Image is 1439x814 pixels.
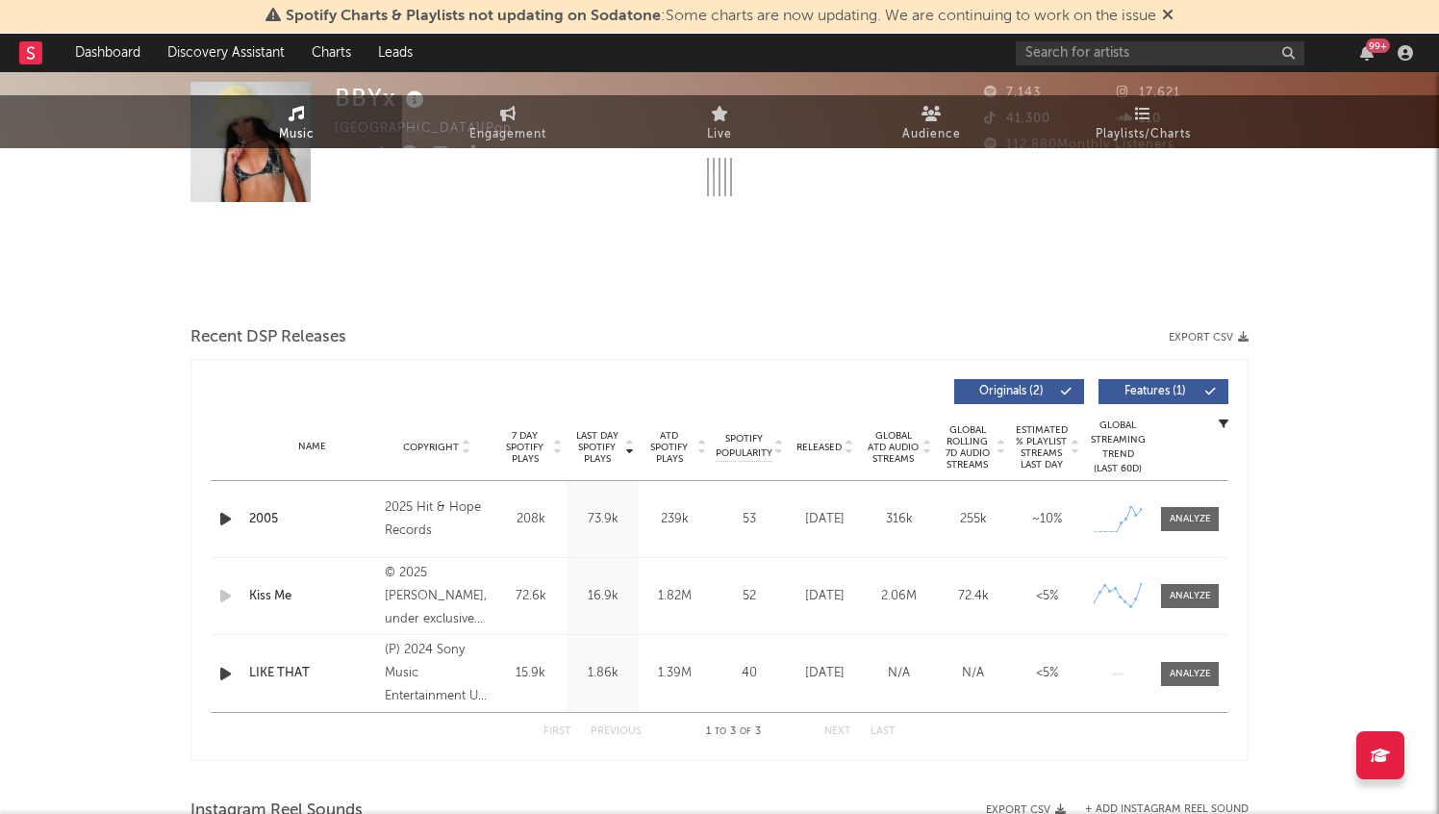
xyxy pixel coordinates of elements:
[1015,587,1079,606] div: <5%
[941,664,1005,683] div: N/A
[571,430,622,465] span: Last Day Spotify Plays
[571,664,634,683] div: 1.86k
[716,510,783,529] div: 53
[793,664,857,683] div: [DATE]
[716,587,783,606] div: 52
[1111,386,1199,397] span: Features ( 1 )
[867,587,931,606] div: 2.06M
[499,587,562,606] div: 72.6k
[1015,664,1079,683] div: <5%
[286,9,661,24] span: Spotify Charts & Playlists not updating on Sodatone
[867,430,920,465] span: Global ATD Audio Streams
[402,95,614,148] a: Engagement
[190,326,346,349] span: Recent DSP Releases
[1037,95,1249,148] a: Playlists/Charts
[644,664,706,683] div: 1.39M
[385,639,490,708] div: (P) 2024 Sony Music Entertainment UK Limited
[249,440,375,454] div: Name
[543,726,571,737] button: First
[707,123,732,146] span: Live
[871,726,896,737] button: Last
[941,424,994,471] span: Global Rolling 7D Audio Streams
[385,562,490,631] div: © 2025 [PERSON_NAME], under exclusive license to Universal Music GmbH
[249,510,375,529] a: 2005
[941,587,1005,606] div: 72.4k
[298,34,365,72] a: Charts
[249,664,375,683] a: LIKE THAT
[249,587,375,606] a: Kiss Me
[1015,424,1068,471] span: Estimated % Playlist Streams Last Day
[403,442,459,453] span: Copyright
[867,664,931,683] div: N/A
[1016,41,1304,65] input: Search for artists
[1015,510,1079,529] div: ~ 10 %
[793,587,857,606] div: [DATE]
[385,496,490,543] div: 2025 Hit & Hope Records
[591,726,642,737] button: Previous
[62,34,154,72] a: Dashboard
[984,87,1041,99] span: 7,143
[715,727,726,736] span: to
[499,664,562,683] div: 15.9k
[1162,9,1174,24] span: Dismiss
[499,510,562,529] div: 208k
[154,34,298,72] a: Discovery Assistant
[1096,123,1191,146] span: Playlists/Charts
[493,145,528,169] button: Edit
[335,82,429,114] div: BBYx
[867,510,931,529] div: 316k
[1089,419,1147,476] div: Global Streaming Trend (Last 60D)
[824,726,851,737] button: Next
[469,123,546,146] span: Engagement
[941,510,1005,529] div: 255k
[825,95,1037,148] a: Audience
[499,430,550,465] span: 7 Day Spotify Plays
[1360,45,1374,61] button: 99+
[1117,87,1180,99] span: 17,621
[279,123,315,146] span: Music
[644,510,706,529] div: 239k
[1366,38,1390,53] div: 99 +
[954,379,1084,404] button: Originals(2)
[793,510,857,529] div: [DATE]
[286,9,1156,24] span: : Some charts are now updating. We are continuing to work on the issue
[716,432,772,461] span: Spotify Popularity
[716,664,783,683] div: 40
[571,510,634,529] div: 73.9k
[1169,332,1249,343] button: Export CSV
[740,727,751,736] span: of
[614,95,825,148] a: Live
[571,587,634,606] div: 16.9k
[365,34,426,72] a: Leads
[902,123,961,146] span: Audience
[644,430,694,465] span: ATD Spotify Plays
[967,386,1055,397] span: Originals ( 2 )
[1098,379,1228,404] button: Features(1)
[190,95,402,148] a: Music
[644,587,706,606] div: 1.82M
[796,442,842,453] span: Released
[680,721,786,744] div: 1 3 3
